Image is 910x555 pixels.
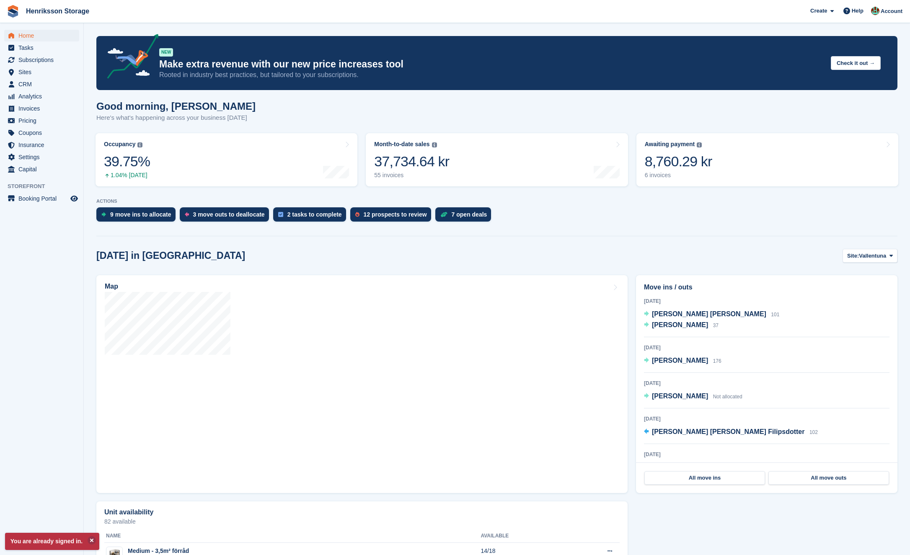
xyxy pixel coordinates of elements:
[4,30,79,41] a: menu
[697,142,702,147] img: icon-info-grey-7440780725fd019a000dd9b08b2336e03edf1995a4989e88bcd33f0948082b44.svg
[374,141,429,148] div: Month-to-date sales
[843,249,897,263] button: Site: Vallentuna
[644,415,889,423] div: [DATE]
[4,78,79,90] a: menu
[810,7,827,15] span: Create
[185,212,189,217] img: move_outs_to_deallocate_icon-f764333ba52eb49d3ac5e1228854f67142a1ed5810a6f6cc68b1a99e826820c5.svg
[159,70,824,80] p: Rooted in industry best practices, but tailored to your subscriptions.
[18,54,69,66] span: Subscriptions
[101,212,106,217] img: move_ins_to_allocate_icon-fdf77a2bb77ea45bf5b3d319d69a93e2d87916cf1d5bf7949dd705db3b84f3ca.svg
[18,30,69,41] span: Home
[871,7,879,15] img: Isak Martinelle
[859,252,886,260] span: Vallentuna
[366,133,628,186] a: Month-to-date sales 37,734.64 kr 55 invoices
[713,323,719,328] span: 37
[18,151,69,163] span: Settings
[18,127,69,139] span: Coupons
[18,78,69,90] span: CRM
[18,139,69,151] span: Insurance
[4,66,79,78] a: menu
[96,101,256,112] h1: Good morning, [PERSON_NAME]
[847,252,859,260] span: Site:
[23,4,93,18] a: Henriksson Storage
[96,199,897,204] p: ACTIONS
[645,172,712,179] div: 6 invoices
[69,194,79,204] a: Preview store
[104,529,481,543] th: Name
[350,207,435,226] a: 12 prospects to review
[636,133,898,186] a: Awaiting payment 8,760.29 kr 6 invoices
[374,153,449,170] div: 37,734.64 kr
[644,451,889,458] div: [DATE]
[644,309,779,320] a: [PERSON_NAME] [PERSON_NAME] 101
[104,153,150,170] div: 39.75%
[193,211,265,218] div: 3 move outs to deallocate
[645,153,712,170] div: 8,760.29 kr
[104,519,620,524] p: 82 available
[4,151,79,163] a: menu
[831,56,881,70] button: Check it out →
[644,282,889,292] h2: Move ins / outs
[104,509,153,516] h2: Unit availability
[18,115,69,126] span: Pricing
[159,58,824,70] p: Make extra revenue with our new price increases tool
[18,42,69,54] span: Tasks
[159,48,173,57] div: NEW
[644,391,742,402] a: [PERSON_NAME] Not allocated
[644,344,889,351] div: [DATE]
[4,163,79,175] a: menu
[18,193,69,204] span: Booking Portal
[713,358,721,364] span: 176
[96,275,628,493] a: Map
[355,212,359,217] img: prospect-51fa495bee0391a8d652442698ab0144808aea92771e9ea1ae160a38d050c398.svg
[104,172,150,179] div: 1.04% [DATE]
[18,66,69,78] span: Sites
[644,379,889,387] div: [DATE]
[713,394,742,400] span: Not allocated
[652,321,708,328] span: [PERSON_NAME]
[4,42,79,54] a: menu
[364,211,427,218] div: 12 prospects to review
[4,103,79,114] a: menu
[852,7,863,15] span: Help
[4,139,79,151] a: menu
[432,142,437,147] img: icon-info-grey-7440780725fd019a000dd9b08b2336e03edf1995a4989e88bcd33f0948082b44.svg
[18,163,69,175] span: Capital
[4,115,79,126] a: menu
[18,90,69,102] span: Analytics
[110,211,171,218] div: 9 move ins to allocate
[4,127,79,139] a: menu
[644,320,719,331] a: [PERSON_NAME] 37
[137,142,142,147] img: icon-info-grey-7440780725fd019a000dd9b08b2336e03edf1995a4989e88bcd33f0948082b44.svg
[180,207,273,226] a: 3 move outs to deallocate
[644,471,765,485] a: All move ins
[809,429,818,435] span: 102
[4,90,79,102] a: menu
[273,207,350,226] a: 2 tasks to complete
[104,141,135,148] div: Occupancy
[440,212,447,217] img: deal-1b604bf984904fb50ccaf53a9ad4b4a5d6e5aea283cecdc64d6e3604feb123c2.svg
[96,133,357,186] a: Occupancy 39.75% 1.04% [DATE]
[481,529,566,543] th: Available
[105,283,118,290] h2: Map
[652,310,766,318] span: [PERSON_NAME] [PERSON_NAME]
[771,312,779,318] span: 101
[100,34,159,82] img: price-adjustments-announcement-icon-8257ccfd72463d97f412b2fc003d46551f7dbcb40ab6d574587a9cd5c0d94...
[287,211,342,218] div: 2 tasks to complete
[452,211,487,218] div: 7 open deals
[645,141,695,148] div: Awaiting payment
[8,182,83,191] span: Storefront
[881,7,902,15] span: Account
[644,356,721,367] a: [PERSON_NAME] 176
[374,172,449,179] div: 55 invoices
[4,54,79,66] a: menu
[96,250,245,261] h2: [DATE] in [GEOGRAPHIC_DATA]
[644,297,889,305] div: [DATE]
[96,207,180,226] a: 9 move ins to allocate
[644,427,818,438] a: [PERSON_NAME] [PERSON_NAME] Filipsdotter 102
[652,428,804,435] span: [PERSON_NAME] [PERSON_NAME] Filipsdotter
[278,212,283,217] img: task-75834270c22a3079a89374b754ae025e5fb1db73e45f91037f5363f120a921f8.svg
[7,5,19,18] img: stora-icon-8386f47178a22dfd0bd8f6a31ec36ba5ce8667c1dd55bd0f319d3a0aa187defe.svg
[435,207,496,226] a: 7 open deals
[18,103,69,114] span: Invoices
